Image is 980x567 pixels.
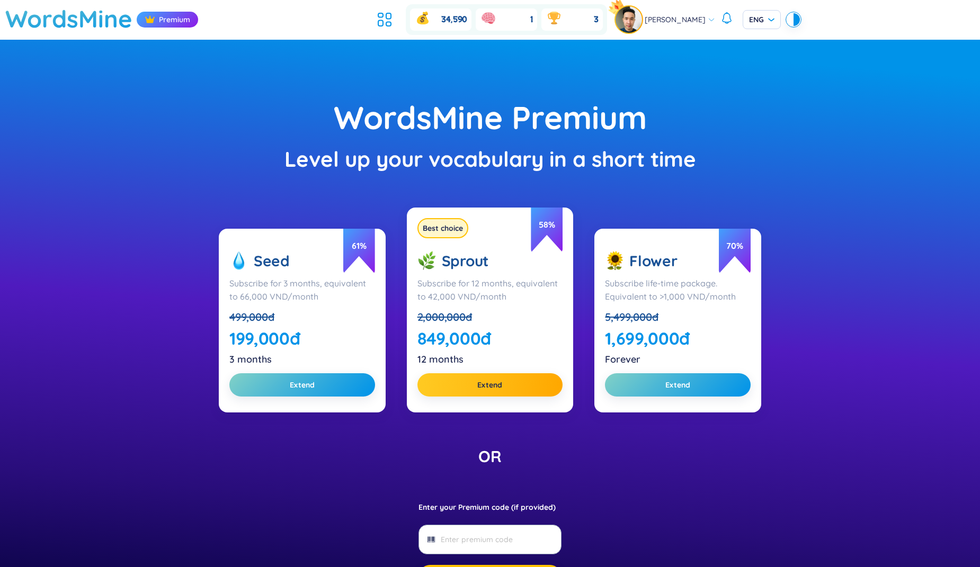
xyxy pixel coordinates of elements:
[749,14,774,25] span: ENG
[417,352,563,367] div: 12 months
[417,277,563,303] div: Subscribe for 12 months, equivalent to 42,000 VND/month
[477,380,502,390] span: Extend
[29,61,37,70] img: tab_domain_overview_orange.svg
[427,536,435,543] span: barcode
[229,251,375,271] div: Seed
[137,12,198,28] div: Premium
[441,534,538,545] input: Enter premium code
[605,373,751,397] button: Extend
[665,380,690,390] span: Extend
[229,373,375,397] button: Extend
[229,251,248,271] img: seed
[229,352,375,367] div: 3 months
[594,14,599,25] span: 3
[417,218,468,238] div: Best choice
[117,62,179,69] div: Keywords by Traffic
[343,223,375,274] span: 61 %
[17,28,25,36] img: website_grey.svg
[229,310,375,325] div: 499,000 đ
[418,501,556,513] p: Enter your Premium code (if provided)
[28,28,117,36] div: Domain: [DOMAIN_NAME]
[417,327,563,350] div: 849,000 đ
[605,310,751,325] div: 5,499,000 đ
[645,14,706,25] span: [PERSON_NAME]
[616,6,645,33] a: avatarpro
[105,61,114,70] img: tab_keywords_by_traffic_grey.svg
[417,373,563,397] button: Extend
[145,14,155,25] img: crown icon
[605,327,751,350] div: 1,699,000 đ
[605,251,751,271] div: Flower
[53,444,927,469] div: OR
[441,14,467,25] span: 34,590
[605,277,751,303] div: Subscribe life-time package. Equivalent to >1,000 VND/month
[17,17,25,25] img: logo_orange.svg
[53,142,927,176] div: Level up your vocabulary in a short time
[229,277,375,303] div: Subscribe for 3 months, equivalent to 66,000 VND/month
[40,62,95,69] div: Domain Overview
[290,380,315,390] span: Extend
[605,352,751,367] div: Forever
[616,6,642,33] img: avatar
[605,251,624,271] img: flower
[229,327,375,350] div: 199,000 đ
[417,251,436,271] img: sprout
[30,17,52,25] div: v 4.0.25
[719,223,751,274] span: 70 %
[530,14,533,25] span: 1
[53,93,927,142] div: WordsMine Premium
[417,310,563,325] div: 2,000,000 đ
[531,202,563,253] span: 58 %
[417,240,563,271] div: Sprout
